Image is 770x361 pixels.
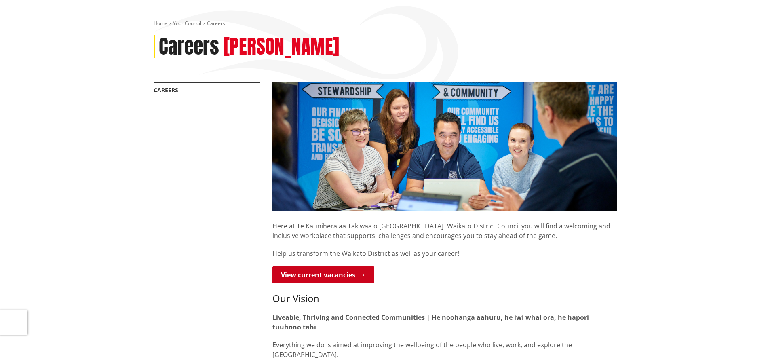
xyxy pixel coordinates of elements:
[272,340,617,359] p: Everything we do is aimed at improving the wellbeing of the people who live, work, and explore th...
[224,35,339,59] h2: [PERSON_NAME]
[154,20,617,27] nav: breadcrumb
[154,20,167,27] a: Home
[159,35,219,59] h1: Careers
[272,249,617,258] p: Help us transform the Waikato District as well as your career!
[272,82,617,211] img: Ngaaruawaahia staff discussing planning
[207,20,225,27] span: Careers
[733,327,762,356] iframe: Messenger Launcher
[272,293,617,304] h3: Our Vision
[154,86,178,94] a: Careers
[272,211,617,241] p: Here at Te Kaunihera aa Takiwaa o [GEOGRAPHIC_DATA]|Waikato District Council you will find a welc...
[272,266,374,283] a: View current vacancies
[173,20,201,27] a: Your Council
[272,313,589,331] strong: Liveable, Thriving and Connected Communities | He noohanga aahuru, he iwi whai ora, he hapori tuu...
